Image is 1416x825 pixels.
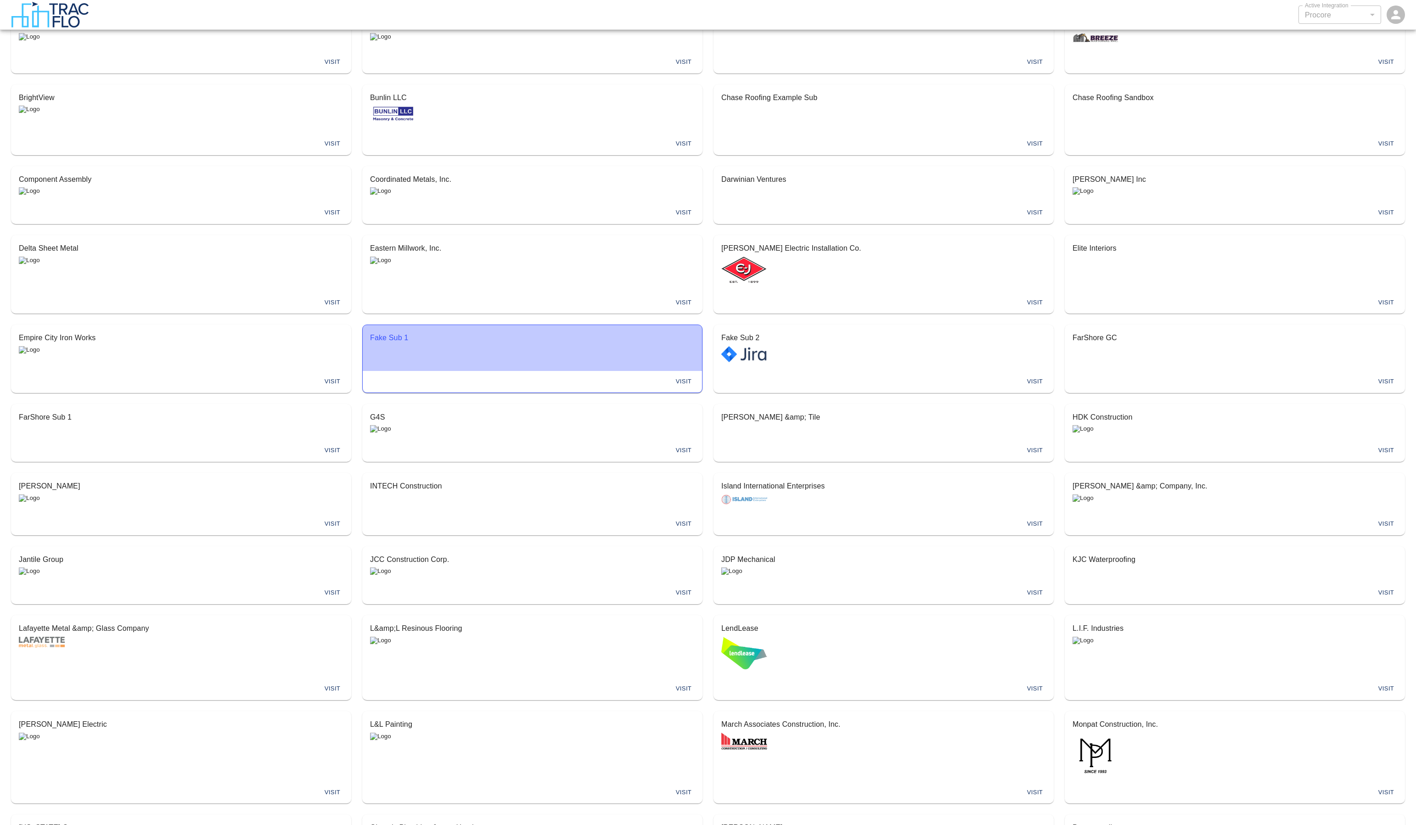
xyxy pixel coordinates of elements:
p: L&L Painting [370,719,695,730]
button: L.I.F. IndustriesLogo [1065,616,1405,678]
img: Logo [370,637,391,644]
button: Visit [1020,786,1050,800]
p: [PERSON_NAME] Electric [19,719,343,730]
img: Logo [370,257,391,264]
img: Logo [1073,33,1118,43]
img: Logo [370,187,391,195]
button: FarShore Sub 1 [11,404,351,440]
img: Logo [721,733,767,750]
button: [PERSON_NAME] ElectricLogo [11,712,351,782]
p: FarShore Sub 1 [19,412,343,423]
button: Visit [318,517,347,531]
p: LendLease [721,623,1046,634]
button: Visit [318,682,347,696]
p: [PERSON_NAME] Inc [1073,174,1397,185]
button: Coordinated Metals, Inc.Logo [363,167,702,202]
button: Visit [318,786,347,800]
p: Island International Enterprises [721,481,1046,492]
button: Visit [1371,682,1401,696]
img: TracFlo Logo [11,2,89,28]
button: Visit [1371,517,1401,531]
button: Visit [669,682,698,696]
button: Visit [318,137,347,151]
button: Visit [318,55,347,69]
button: JDP MechanicalLogo [714,547,1053,583]
button: Visit [1020,517,1050,531]
button: G4SLogo [363,404,702,440]
button: Visit [669,137,698,151]
p: BrightView [19,92,343,103]
button: Fake Sub 1 [363,325,702,371]
button: Component AssemblyLogo [11,167,351,202]
p: Monpat Construction, Inc. [1073,719,1397,730]
button: HDK ConstructionLogo [1065,404,1405,440]
button: LendLeaseLogo [714,616,1053,678]
button: Bunlin LLCLogo [363,85,702,133]
button: [PERSON_NAME] IncLogo [1065,167,1405,202]
button: BrightViewLogo [11,85,351,133]
img: Logo [1073,187,1094,195]
p: G4S [370,412,695,423]
iframe: Chat Widget [1370,781,1416,825]
img: Logo [19,346,40,354]
button: Visit [1020,443,1050,458]
button: Visit [318,586,347,600]
button: Visit [669,55,698,69]
button: Visit [1371,296,1401,310]
button: Visit [669,786,698,800]
button: L&amp;L Resinous FlooringLogo [363,616,702,678]
button: Visit [318,206,347,220]
p: Chase Roofing Sandbox [1073,92,1397,103]
button: Banker Steel CompanyLogo [363,12,702,51]
p: Bunlin LLC [370,92,695,103]
button: Visit [1020,375,1050,389]
button: Delta Sheet MetalLogo [11,236,351,292]
p: Fake Sub 2 [721,332,1046,343]
p: Empire City Iron Works [19,332,343,343]
button: Bengals [714,12,1053,51]
button: Empire City Iron WorksLogo [11,325,351,371]
img: Logo [19,494,40,502]
button: Visit [669,375,698,389]
p: [PERSON_NAME] [19,481,343,492]
img: Logo [1073,425,1094,432]
img: Logo [721,637,767,670]
p: JDP Mechanical [721,554,1046,565]
p: Lafayette Metal &amp; Glass Company [19,623,343,634]
img: Logo [721,257,767,283]
img: Logo [19,106,40,113]
img: Logo [1073,733,1118,773]
button: Visit [1371,375,1401,389]
p: Elite Interiors [1073,243,1397,254]
button: Chase Roofing Example Sub [714,85,1053,133]
p: L.I.F. Industries [1073,623,1397,634]
p: L&amp;L Resinous Flooring [370,623,695,634]
img: Logo [19,567,40,575]
button: Visit [318,375,347,389]
button: Jantile GroupLogo [11,547,351,583]
button: BAMCO Inc.Logo [11,12,351,51]
p: Darwinian Ventures [721,174,1046,185]
img: Logo [1073,494,1094,502]
button: INTECH Construction [363,473,702,513]
button: Visit [1020,682,1050,696]
img: Logo [370,33,391,40]
button: Elite Interiors [1065,236,1405,292]
img: Logo [19,733,40,740]
p: KJC Waterproofing [1073,554,1397,565]
img: Logo [721,346,767,362]
button: Visit [318,296,347,310]
img: Logo [19,257,40,264]
p: [PERSON_NAME] &amp; Company, Inc. [1073,481,1397,492]
p: Eastern Millwork, Inc. [370,243,695,254]
button: Eastern Millwork, Inc.Logo [363,236,702,292]
img: Logo [721,567,742,575]
img: Logo [19,33,40,40]
button: Chase Roofing Sandbox [1065,85,1405,133]
label: Active Integration [1305,1,1349,9]
p: [PERSON_NAME] &amp; Tile [721,412,1046,423]
img: Logo [370,425,391,432]
button: [PERSON_NAME] &amp; Tile [714,404,1053,440]
button: Island International EnterprisesLogo [714,473,1053,513]
img: Logo [721,494,767,505]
